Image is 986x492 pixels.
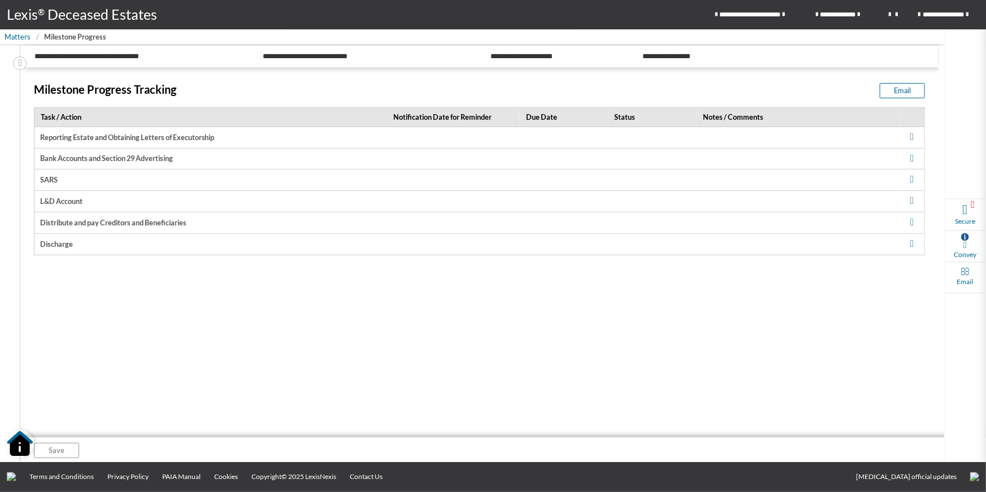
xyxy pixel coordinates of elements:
a: Matters [5,32,36,42]
span: Matters [5,32,31,42]
td: Reporting Estate and Obtaining Letters of Executorship [34,127,388,149]
a: Cookies [207,462,245,491]
a: PAIA Manual [155,462,207,491]
span: Status [615,112,676,123]
a: Contact Us [343,462,389,491]
p: ® [38,6,47,24]
a: Terms and Conditions [23,462,101,491]
button: Email [880,83,925,98]
img: LexisNexis_logo.0024414d.png [7,472,16,481]
span: Notes / Comments [703,112,873,123]
td: L&D Account [34,191,388,212]
td: SARS [34,169,388,191]
a: Copyright© 2025 LexisNexis [245,462,343,491]
img: RELX_logo.65c3eebe.png [970,472,979,481]
span: Email [894,85,911,96]
td: Discharge [34,234,388,255]
button: Open Resource Center [6,430,34,458]
span: Secure [955,216,975,227]
td: Bank Accounts and Section 29 Advertising [34,149,388,170]
td: Distribute and pay Creditors and Beneficiaries [34,212,388,234]
span: Task / Action [41,112,353,123]
a: [MEDICAL_DATA] official updates [849,462,963,491]
span: Notification Date for Reminder [394,112,497,123]
span: Convey [954,250,976,260]
span: Due Date [526,112,587,123]
p: Milestone Progress Tracking [34,83,925,96]
span: Email [957,277,974,288]
a: Privacy Policy [101,462,155,491]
